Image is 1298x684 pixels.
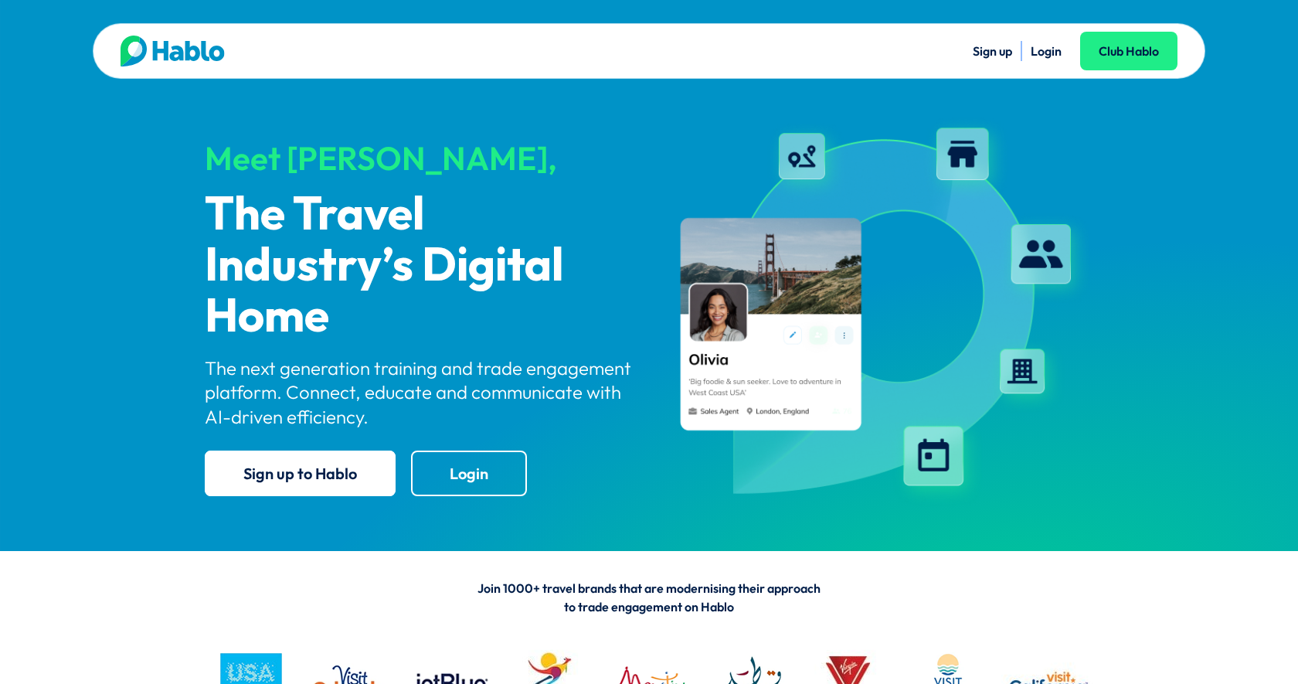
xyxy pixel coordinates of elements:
[1031,43,1062,59] a: Login
[205,451,396,496] a: Sign up to Hablo
[662,115,1093,509] img: hablo-profile-image
[973,43,1012,59] a: Sign up
[477,580,821,614] span: Join 1000+ travel brands that are modernising their approach to trade engagement on Hablo
[1080,32,1177,70] a: Club Hablo
[205,356,636,429] p: The next generation training and trade engagement platform. Connect, educate and communicate with...
[205,141,636,176] div: Meet [PERSON_NAME],
[121,36,225,66] img: Hablo logo main 2
[411,451,527,496] a: Login
[205,190,636,343] p: The Travel Industry’s Digital Home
